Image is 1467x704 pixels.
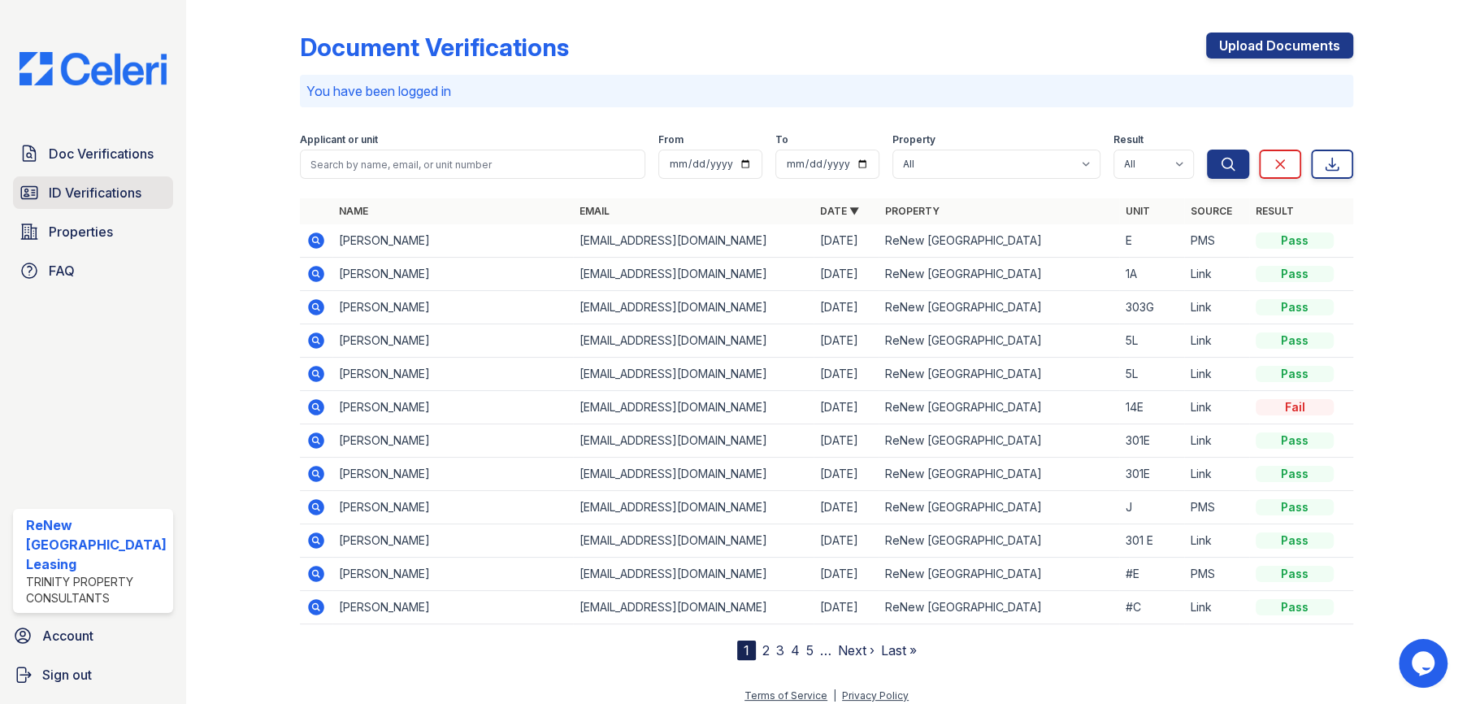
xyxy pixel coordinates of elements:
td: [EMAIL_ADDRESS][DOMAIN_NAME] [573,424,814,458]
div: Pass [1256,332,1334,349]
label: Applicant or unit [300,133,378,146]
label: Property [892,133,935,146]
td: [PERSON_NAME] [332,224,573,258]
span: FAQ [49,261,75,280]
td: ReNew [GEOGRAPHIC_DATA] [879,558,1119,591]
div: ReNew [GEOGRAPHIC_DATA] Leasing [26,515,167,574]
img: CE_Logo_Blue-a8612792a0a2168367f1c8372b55b34899dd931a85d93a1a3d3e32e68fde9ad4.png [7,52,180,85]
a: Terms of Service [744,689,827,702]
div: | [833,689,836,702]
a: Name [339,205,368,217]
td: [PERSON_NAME] [332,391,573,424]
td: 301E [1119,458,1184,491]
div: Pass [1256,499,1334,515]
a: Property [885,205,940,217]
div: Document Verifications [300,33,569,62]
div: Pass [1256,599,1334,615]
div: Pass [1256,232,1334,249]
td: ReNew [GEOGRAPHIC_DATA] [879,224,1119,258]
td: [EMAIL_ADDRESS][DOMAIN_NAME] [573,291,814,324]
td: Link [1184,358,1249,391]
td: [EMAIL_ADDRESS][DOMAIN_NAME] [573,324,814,358]
td: [DATE] [814,258,879,291]
span: Properties [49,222,113,241]
td: [DATE] [814,524,879,558]
td: Link [1184,524,1249,558]
td: [PERSON_NAME] [332,524,573,558]
td: 5L [1119,358,1184,391]
td: [EMAIL_ADDRESS][DOMAIN_NAME] [573,491,814,524]
td: #C [1119,591,1184,624]
td: Link [1184,591,1249,624]
td: [EMAIL_ADDRESS][DOMAIN_NAME] [573,391,814,424]
td: 301E [1119,424,1184,458]
div: Pass [1256,266,1334,282]
td: [EMAIL_ADDRESS][DOMAIN_NAME] [573,258,814,291]
td: [DATE] [814,324,879,358]
div: Pass [1256,432,1334,449]
a: ID Verifications [13,176,173,209]
a: 2 [762,642,770,658]
div: 1 [737,641,756,660]
td: #E [1119,558,1184,591]
label: To [775,133,788,146]
td: [DATE] [814,358,879,391]
td: 303G [1119,291,1184,324]
a: Doc Verifications [13,137,173,170]
div: Pass [1256,299,1334,315]
td: [PERSON_NAME] [332,324,573,358]
td: Link [1184,458,1249,491]
td: [PERSON_NAME] [332,258,573,291]
td: ReNew [GEOGRAPHIC_DATA] [879,491,1119,524]
a: Account [7,619,180,652]
td: [PERSON_NAME] [332,491,573,524]
td: 5L [1119,324,1184,358]
td: [DATE] [814,458,879,491]
a: Privacy Policy [842,689,909,702]
td: ReNew [GEOGRAPHIC_DATA] [879,291,1119,324]
a: FAQ [13,254,173,287]
a: Unit [1126,205,1150,217]
a: Source [1191,205,1232,217]
div: Fail [1256,399,1334,415]
td: 301 E [1119,524,1184,558]
td: Link [1184,391,1249,424]
td: ReNew [GEOGRAPHIC_DATA] [879,524,1119,558]
td: [DATE] [814,558,879,591]
td: 14E [1119,391,1184,424]
label: From [658,133,684,146]
td: [EMAIL_ADDRESS][DOMAIN_NAME] [573,458,814,491]
input: Search by name, email, or unit number [300,150,645,179]
td: ReNew [GEOGRAPHIC_DATA] [879,258,1119,291]
td: J [1119,491,1184,524]
a: Next › [838,642,875,658]
div: Pass [1256,532,1334,549]
td: [DATE] [814,391,879,424]
td: [EMAIL_ADDRESS][DOMAIN_NAME] [573,358,814,391]
a: Email [579,205,610,217]
td: [PERSON_NAME] [332,291,573,324]
p: You have been logged in [306,81,1347,101]
td: [PERSON_NAME] [332,358,573,391]
td: [PERSON_NAME] [332,458,573,491]
td: Link [1184,324,1249,358]
span: Account [42,626,93,645]
a: Result [1256,205,1294,217]
td: PMS [1184,558,1249,591]
td: [DATE] [814,491,879,524]
a: Sign out [7,658,180,691]
td: [DATE] [814,224,879,258]
td: [EMAIL_ADDRESS][DOMAIN_NAME] [573,224,814,258]
div: Pass [1256,566,1334,582]
td: Link [1184,291,1249,324]
div: Trinity Property Consultants [26,574,167,606]
a: Properties [13,215,173,248]
td: ReNew [GEOGRAPHIC_DATA] [879,391,1119,424]
a: Upload Documents [1206,33,1353,59]
td: ReNew [GEOGRAPHIC_DATA] [879,458,1119,491]
td: 1A [1119,258,1184,291]
iframe: chat widget [1399,639,1451,688]
td: E [1119,224,1184,258]
td: [EMAIL_ADDRESS][DOMAIN_NAME] [573,558,814,591]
